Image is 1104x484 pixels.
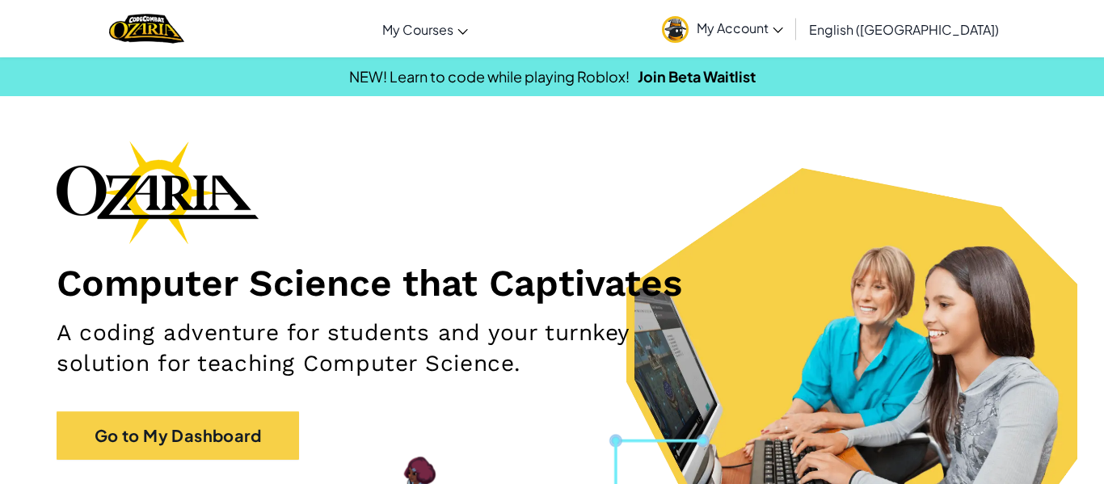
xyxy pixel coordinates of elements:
h1: Computer Science that Captivates [57,260,1047,305]
span: My Courses [382,21,453,38]
a: Go to My Dashboard [57,411,299,460]
a: English ([GEOGRAPHIC_DATA]) [801,7,1007,51]
img: Home [109,12,184,45]
a: My Courses [374,7,476,51]
span: English ([GEOGRAPHIC_DATA]) [809,21,999,38]
img: Ozaria branding logo [57,141,259,244]
a: Ozaria by CodeCombat logo [109,12,184,45]
img: avatar [662,16,689,43]
span: My Account [697,19,783,36]
a: My Account [654,3,791,54]
span: NEW! Learn to code while playing Roblox! [349,67,630,86]
h2: A coding adventure for students and your turnkey solution for teaching Computer Science. [57,318,720,379]
a: Join Beta Waitlist [638,67,756,86]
